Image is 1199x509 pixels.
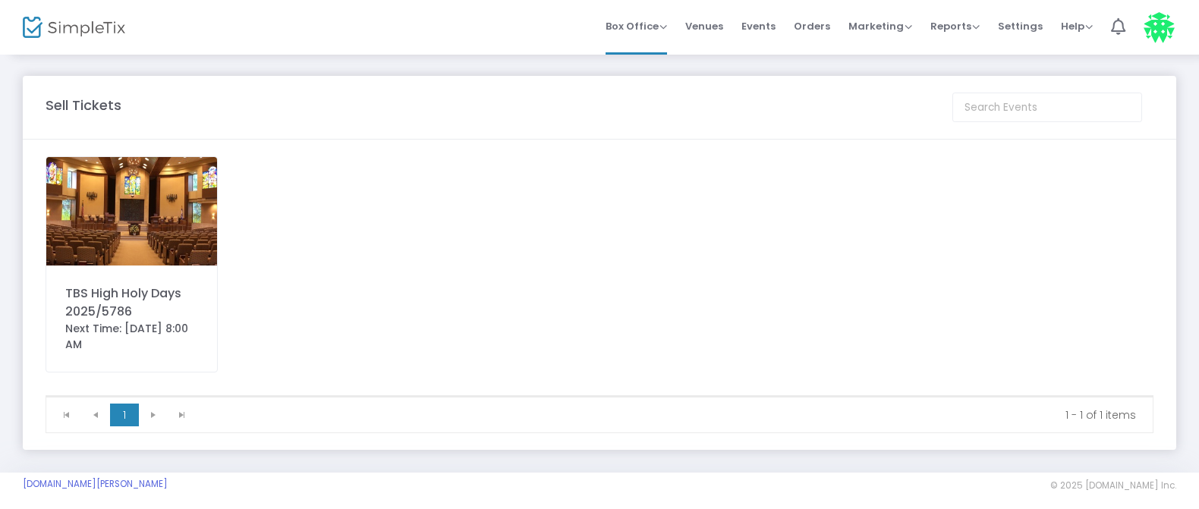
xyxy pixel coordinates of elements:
[110,404,139,426] span: Page 1
[685,7,723,46] span: Venues
[46,157,217,265] img: 638830108398338133638513915947198156638211381632506999637922834859161978635718717922496427sanctua...
[65,284,198,321] div: TBS High Holy Days 2025/5786
[930,19,980,33] span: Reports
[998,7,1043,46] span: Settings
[794,7,830,46] span: Orders
[741,7,776,46] span: Events
[207,407,1136,423] kendo-pager-info: 1 - 1 of 1 items
[46,396,1153,397] div: Data table
[1050,479,1176,492] span: © 2025 [DOMAIN_NAME] Inc.
[1061,19,1093,33] span: Help
[23,478,168,490] a: [DOMAIN_NAME][PERSON_NAME]
[606,19,667,33] span: Box Office
[952,93,1142,122] input: Search Events
[65,321,198,353] div: Next Time: [DATE] 8:00 AM
[46,95,121,115] m-panel-title: Sell Tickets
[848,19,912,33] span: Marketing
